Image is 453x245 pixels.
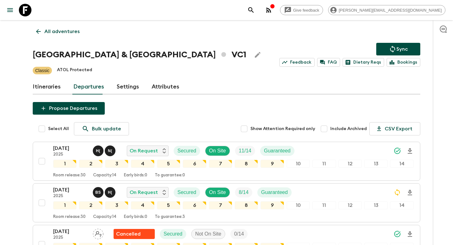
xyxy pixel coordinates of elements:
div: Secured [174,187,200,197]
div: 13 [364,160,388,168]
div: 9 [260,201,284,209]
p: 2025 [53,235,88,240]
div: 2 [79,201,102,209]
button: [DATE]2025Bo Sowath, Hai (Le Mai) NhatOn RequestSecuredOn SiteTrip FillGuaranteed1234567891011121... [33,183,420,222]
p: Not On Site [195,230,221,238]
div: 11 [312,201,336,209]
div: Trip Fill [230,229,248,239]
div: 6 [183,201,206,209]
a: Attributes [152,79,179,94]
p: Cancelled [116,230,141,238]
div: 10 [287,160,310,168]
div: 1 [53,201,76,209]
span: Give feedback [290,8,323,13]
div: Trip Fill [235,146,255,156]
p: 0 / 14 [234,230,244,238]
p: On Request [130,147,158,155]
div: On Site [205,187,230,197]
p: To guarantee: 3 [155,214,185,219]
p: [DATE] [53,228,88,235]
a: Departures [73,79,104,94]
div: 2 [79,160,102,168]
div: 13 [364,201,388,209]
div: Flash Pack cancellation [114,229,155,239]
div: 3 [105,160,128,168]
p: Secured [177,147,196,155]
a: Dietary Reqs [343,58,384,67]
p: 2025 [53,152,88,157]
div: 7 [209,160,232,168]
div: Trip Fill [235,187,252,197]
p: On Site [209,189,226,196]
div: 8 [235,160,258,168]
svg: Synced Successfully [394,230,401,238]
div: 1 [53,160,76,168]
div: 10 [287,201,310,209]
a: Feedback [279,58,315,67]
p: Secured [164,230,182,238]
p: B S [95,190,101,195]
span: Select All [48,126,69,132]
p: Early birds: 0 [124,173,147,178]
p: Room release: 30 [53,214,86,219]
button: Edit Adventure Title [251,48,264,61]
p: ATOL Protected [57,67,92,74]
div: [PERSON_NAME][EMAIL_ADDRESS][DOMAIN_NAME] [328,5,445,15]
svg: Download Onboarding [406,147,414,155]
button: Sync adventure departures to the booking engine [376,43,420,55]
p: Secured [177,189,196,196]
div: 7 [209,201,232,209]
p: Early birds: 0 [124,214,147,219]
p: Capacity: 14 [93,214,116,219]
div: 12 [338,160,362,168]
span: [PERSON_NAME][EMAIL_ADDRESS][DOMAIN_NAME] [335,8,445,13]
a: Give feedback [280,5,323,15]
p: H ( [108,190,112,195]
p: [DATE] [53,186,88,194]
div: Secured [174,146,200,156]
p: 8 / 14 [239,189,249,196]
div: 3 [105,201,128,209]
a: All adventures [33,25,83,38]
div: 5 [157,201,180,209]
span: Hai (Le Mai) Nhat, Nak (Vong) Sararatanak [93,147,117,152]
a: Itineraries [33,79,61,94]
button: BSH( [93,187,117,198]
p: All adventures [44,28,80,35]
div: 5 [157,160,180,168]
div: 14 [390,160,413,168]
button: search adventures [245,4,257,16]
p: 11 / 14 [239,147,251,155]
a: Settings [117,79,139,94]
p: N ( [108,148,112,153]
div: Secured [160,229,186,239]
p: Sync [396,45,408,53]
div: 6 [183,160,206,168]
p: Guaranteed [264,147,291,155]
span: Include Archived [330,126,367,132]
div: 4 [131,160,154,168]
span: Bo Sowath, Hai (Le Mai) Nhat [93,189,117,194]
p: Guaranteed [261,189,288,196]
div: Not On Site [191,229,226,239]
p: To guarantee: 0 [155,173,185,178]
h1: [GEOGRAPHIC_DATA] & [GEOGRAPHIC_DATA] VC1 [33,48,246,61]
button: menu [4,4,16,16]
p: On Site [209,147,226,155]
div: 9 [260,160,284,168]
span: Assign pack leader [93,231,103,236]
button: CSV Export [369,122,420,135]
div: 12 [338,201,362,209]
p: On Request [130,189,158,196]
p: Classic [35,67,49,74]
div: 4 [131,201,154,209]
a: Bookings [387,58,420,67]
a: FAQ [317,58,340,67]
svg: Download Onboarding [406,189,414,197]
p: H ( [96,148,100,153]
p: Capacity: 14 [93,173,116,178]
svg: Synced Successfully [394,147,401,155]
span: Show Attention Required only [250,126,315,132]
button: Propose Departures [33,102,105,115]
button: [DATE]2025Hai (Le Mai) Nhat, Nak (Vong) SararatanakOn RequestSecuredOn SiteTrip FillGuaranteed123... [33,142,420,181]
